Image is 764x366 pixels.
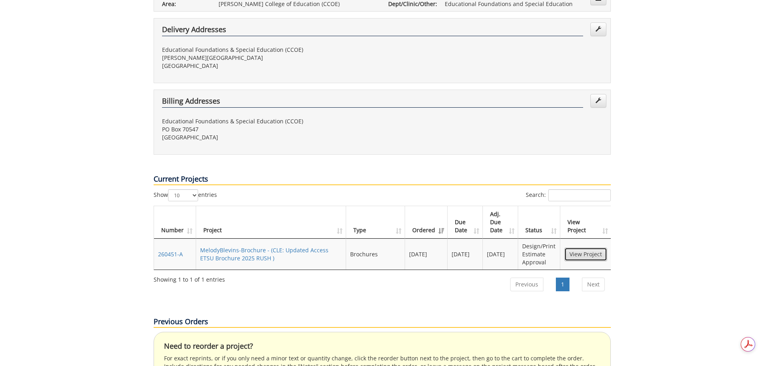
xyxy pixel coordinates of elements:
[168,189,198,201] select: Showentries
[448,206,483,239] th: Due Date: activate to sort column ascending
[590,22,606,36] a: Edit Addresses
[560,206,611,239] th: View Project: activate to sort column ascending
[162,133,376,141] p: [GEOGRAPHIC_DATA]
[154,272,225,284] div: Showing 1 to 1 of 1 entries
[154,189,217,201] label: Show entries
[346,239,405,270] td: Brochures
[158,250,183,258] a: 260451-A
[548,189,611,201] input: Search:
[448,239,483,270] td: [DATE]
[162,125,376,133] p: PO Box 70547
[346,206,405,239] th: Type: activate to sort column ascending
[162,62,376,70] p: [GEOGRAPHIC_DATA]
[518,206,560,239] th: Status: activate to sort column ascending
[564,247,607,261] a: View Project
[162,54,376,62] p: [PERSON_NAME][GEOGRAPHIC_DATA]
[200,246,328,262] a: MelodyBlevins-Brochure - (CLE: Updated Access ETSU Brochure 2025 RUSH )
[405,239,448,270] td: [DATE]
[483,239,518,270] td: [DATE]
[582,278,605,291] a: Next
[164,342,600,350] h4: Need to reorder a project?
[483,206,518,239] th: Adj. Due Date: activate to sort column ascending
[590,94,606,108] a: Edit Addresses
[154,206,196,239] th: Number: activate to sort column ascending
[154,317,611,328] p: Previous Orders
[162,26,583,36] h4: Delivery Addresses
[510,278,543,291] a: Previous
[526,189,611,201] label: Search:
[162,46,376,54] p: Educational Foundations & Special Education (CCOE)
[162,97,583,108] h4: Billing Addresses
[196,206,347,239] th: Project: activate to sort column ascending
[162,117,376,125] p: Educational Foundations & Special Education (CCOE)
[518,239,560,270] td: Design/Print Estimate Approval
[556,278,569,291] a: 1
[405,206,448,239] th: Ordered: activate to sort column ascending
[154,174,611,185] p: Current Projects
